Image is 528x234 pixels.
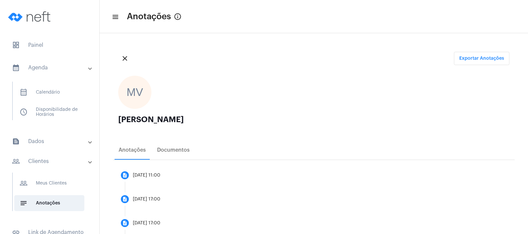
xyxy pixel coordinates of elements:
[157,147,190,153] div: Documentos
[12,137,20,145] mat-icon: sidenav icon
[4,133,99,149] mat-expansion-panel-header: sidenav iconDados
[20,179,28,187] mat-icon: sidenav icon
[174,13,182,21] mat-icon: info_outlined
[12,157,20,165] mat-icon: sidenav icon
[118,76,151,109] div: MV
[133,173,160,178] div: [DATE] 11:00
[12,157,89,165] mat-panel-title: Clientes
[12,64,20,72] mat-icon: sidenav icon
[122,173,128,178] mat-icon: description
[14,104,84,120] span: Disponibilidade de Horários
[127,11,171,22] span: Anotações
[112,13,118,21] mat-icon: sidenav icon
[4,78,99,129] div: sidenav iconAgenda
[20,88,28,96] span: sidenav icon
[4,57,99,78] mat-expansion-panel-header: sidenav iconAgenda
[5,3,55,30] img: logo-neft-novo-2.png
[133,197,160,202] div: [DATE] 17:00
[122,220,128,226] mat-icon: description
[4,169,99,220] div: sidenav iconClientes
[4,153,99,169] mat-expansion-panel-header: sidenav iconClientes
[14,175,84,191] span: Meus Clientes
[121,54,129,62] mat-icon: close
[12,64,89,72] mat-panel-title: Agenda
[133,221,160,226] div: [DATE] 17:00
[14,84,84,100] span: Calendário
[459,56,504,61] span: Exportar Anotações
[20,108,28,116] span: sidenav icon
[454,52,509,65] button: Exportar Anotações
[119,147,146,153] div: Anotações
[122,196,128,202] mat-icon: description
[12,137,89,145] mat-panel-title: Dados
[12,41,20,49] span: sidenav icon
[14,195,84,211] span: Anotações
[7,37,93,53] span: Painel
[118,116,509,123] div: [PERSON_NAME]
[20,199,28,207] mat-icon: sidenav icon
